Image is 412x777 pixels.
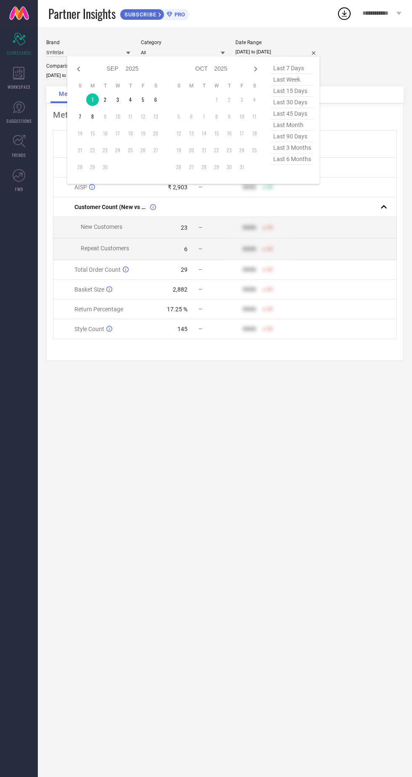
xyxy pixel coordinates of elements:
[86,110,99,123] td: Mon Sep 08 2025
[248,127,261,140] td: Sat Oct 18 2025
[99,82,111,89] th: Tuesday
[198,110,210,123] td: Tue Oct 07 2025
[198,82,210,89] th: Tuesday
[172,161,185,173] td: Sun Oct 26 2025
[210,82,223,89] th: Wednesday
[181,224,188,231] div: 23
[81,223,122,230] span: New Customers
[99,93,111,106] td: Tue Sep 02 2025
[198,144,210,156] td: Tue Oct 21 2025
[124,110,137,123] td: Thu Sep 11 2025
[99,161,111,173] td: Tue Sep 30 2025
[337,6,352,21] div: Open download list
[271,63,313,74] span: last 7 days
[74,110,86,123] td: Sun Sep 07 2025
[177,326,188,332] div: 145
[149,82,162,89] th: Saturday
[172,144,185,156] td: Sun Oct 19 2025
[167,306,188,313] div: 17.25 %
[267,267,273,273] span: 50
[149,144,162,156] td: Sat Sep 27 2025
[74,161,86,173] td: Sun Sep 28 2025
[12,152,26,158] span: TRENDS
[173,286,188,293] div: 2,882
[15,186,23,192] span: FWD
[198,225,202,231] span: —
[243,306,256,313] div: 9999
[198,246,202,252] span: —
[210,127,223,140] td: Wed Oct 15 2025
[243,246,256,252] div: 9999
[235,48,320,56] input: Select date range
[81,245,129,252] span: Repeat Customers
[210,161,223,173] td: Wed Oct 29 2025
[124,82,137,89] th: Thursday
[271,131,313,142] span: last 90 days
[267,225,273,231] span: 50
[124,93,137,106] td: Thu Sep 04 2025
[210,93,223,106] td: Wed Oct 01 2025
[243,224,256,231] div: 9999
[271,154,313,165] span: last 6 months
[235,93,248,106] td: Fri Oct 03 2025
[198,326,202,332] span: —
[172,110,185,123] td: Sun Oct 05 2025
[271,108,313,119] span: last 45 days
[86,144,99,156] td: Mon Sep 22 2025
[120,11,158,18] span: SUBSCRIBE
[149,110,162,123] td: Sat Sep 13 2025
[99,110,111,123] td: Tue Sep 09 2025
[137,110,149,123] td: Fri Sep 12 2025
[48,5,116,22] span: Partner Insights
[74,286,104,293] span: Basket Size
[243,286,256,293] div: 9999
[267,246,273,252] span: 50
[124,144,137,156] td: Thu Sep 25 2025
[74,64,84,74] div: Previous month
[74,144,86,156] td: Sun Sep 21 2025
[248,82,261,89] th: Saturday
[271,119,313,131] span: last month
[267,184,273,190] span: 50
[248,144,261,156] td: Sat Oct 25 2025
[235,110,248,123] td: Fri Oct 10 2025
[46,71,130,80] input: Select comparison period
[198,184,202,190] span: —
[172,11,185,18] span: PRO
[185,144,198,156] td: Mon Oct 20 2025
[198,161,210,173] td: Tue Oct 28 2025
[271,97,313,108] span: last 30 days
[111,127,124,140] td: Wed Sep 17 2025
[223,144,235,156] td: Thu Oct 23 2025
[184,246,188,252] div: 6
[99,127,111,140] td: Tue Sep 16 2025
[149,93,162,106] td: Sat Sep 06 2025
[271,142,313,154] span: last 3 months
[6,118,32,124] span: SUGGESTIONS
[86,82,99,89] th: Monday
[168,184,188,191] div: ₹ 2,903
[185,161,198,173] td: Mon Oct 27 2025
[185,82,198,89] th: Monday
[120,7,189,20] a: SUBSCRIBEPRO
[235,161,248,173] td: Fri Oct 31 2025
[210,144,223,156] td: Wed Oct 22 2025
[8,84,31,90] span: WORKSPACE
[198,286,202,292] span: —
[243,184,256,191] div: 9999
[235,40,320,45] div: Date Range
[111,110,124,123] td: Wed Sep 10 2025
[111,144,124,156] td: Wed Sep 24 2025
[210,110,223,123] td: Wed Oct 08 2025
[141,40,225,45] div: Category
[248,110,261,123] td: Sat Oct 11 2025
[99,144,111,156] td: Tue Sep 23 2025
[74,82,86,89] th: Sunday
[137,93,149,106] td: Fri Sep 05 2025
[46,40,130,45] div: Brand
[137,82,149,89] th: Friday
[223,161,235,173] td: Thu Oct 30 2025
[267,286,273,292] span: 50
[271,85,313,97] span: last 15 days
[149,127,162,140] td: Sat Sep 20 2025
